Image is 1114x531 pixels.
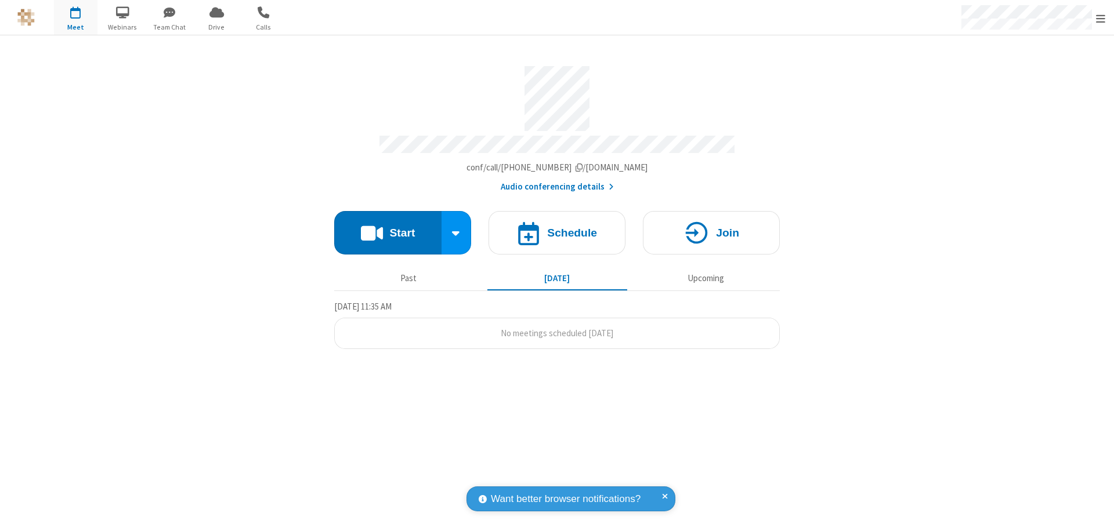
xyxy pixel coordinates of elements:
[334,57,780,194] section: Account details
[242,22,285,32] span: Calls
[501,180,614,194] button: Audio conferencing details
[389,227,415,238] h4: Start
[1085,501,1105,523] iframe: Chat
[466,161,648,174] button: Copy my meeting room linkCopy my meeting room link
[148,22,191,32] span: Team Chat
[716,227,739,238] h4: Join
[501,328,613,339] span: No meetings scheduled [DATE]
[101,22,144,32] span: Webinars
[466,162,648,173] span: Copy my meeting room link
[17,9,35,26] img: QA Selenium DO NOT DELETE OR CHANGE
[547,227,597,238] h4: Schedule
[334,300,780,350] section: Today's Meetings
[54,22,97,32] span: Meet
[487,267,627,289] button: [DATE]
[334,211,442,254] button: Start
[195,22,238,32] span: Drive
[334,301,392,312] span: [DATE] 11:35 AM
[489,211,625,254] button: Schedule
[442,211,472,254] div: Start conference options
[491,492,641,507] span: Want better browser notifications?
[643,211,780,254] button: Join
[636,267,776,289] button: Upcoming
[339,267,479,289] button: Past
